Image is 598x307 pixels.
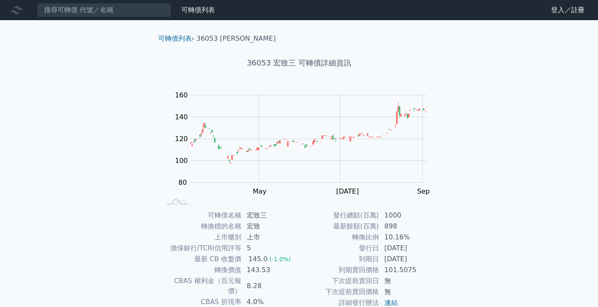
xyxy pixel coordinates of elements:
[544,3,591,17] a: 登入／註冊
[299,265,379,276] td: 到期賣回價格
[299,221,379,232] td: 最新餘額(百萬)
[379,276,437,286] td: 無
[162,276,242,297] td: CBAS 權利金（百元報價）
[247,254,269,264] div: 145.0
[162,232,242,243] td: 上市櫃別
[162,210,242,221] td: 可轉債名稱
[175,157,188,165] tspan: 100
[336,187,359,195] tspan: [DATE]
[379,243,437,254] td: [DATE]
[242,232,299,243] td: 上市
[162,254,242,265] td: 最新 CB 收盤價
[158,34,192,42] a: 可轉債列表
[37,3,171,17] input: 搜尋可轉債 代號／名稱
[175,113,188,121] tspan: 140
[379,265,437,276] td: 101.5075
[384,299,398,307] a: 連結
[242,243,299,254] td: 5
[162,243,242,254] td: 擔保銀行/TCRI信用評等
[242,265,299,276] td: 143.53
[253,187,266,195] tspan: May
[299,286,379,297] td: 下次提前賣回價格
[162,221,242,232] td: 轉換標的名稱
[162,265,242,276] td: 轉換價值
[171,91,439,213] g: Chart
[299,210,379,221] td: 發行總額(百萬)
[299,232,379,243] td: 轉換比例
[151,57,447,69] h1: 36053 宏致三 可轉債詳細資訊
[242,210,299,221] td: 宏致三
[379,286,437,297] td: 無
[379,221,437,232] td: 898
[178,178,187,186] tspan: 80
[242,276,299,297] td: 8.28
[175,135,188,143] tspan: 120
[196,34,276,44] li: 36053 [PERSON_NAME]
[379,254,437,265] td: [DATE]
[299,254,379,265] td: 到期日
[269,256,291,262] span: (-1.0%)
[242,221,299,232] td: 宏致
[379,232,437,243] td: 10.16%
[299,276,379,286] td: 下次提前賣回日
[158,34,194,44] li: ›
[299,243,379,254] td: 發行日
[417,187,430,195] tspan: Sep
[379,210,437,221] td: 1000
[175,91,188,99] tspan: 160
[181,6,215,14] a: 可轉債列表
